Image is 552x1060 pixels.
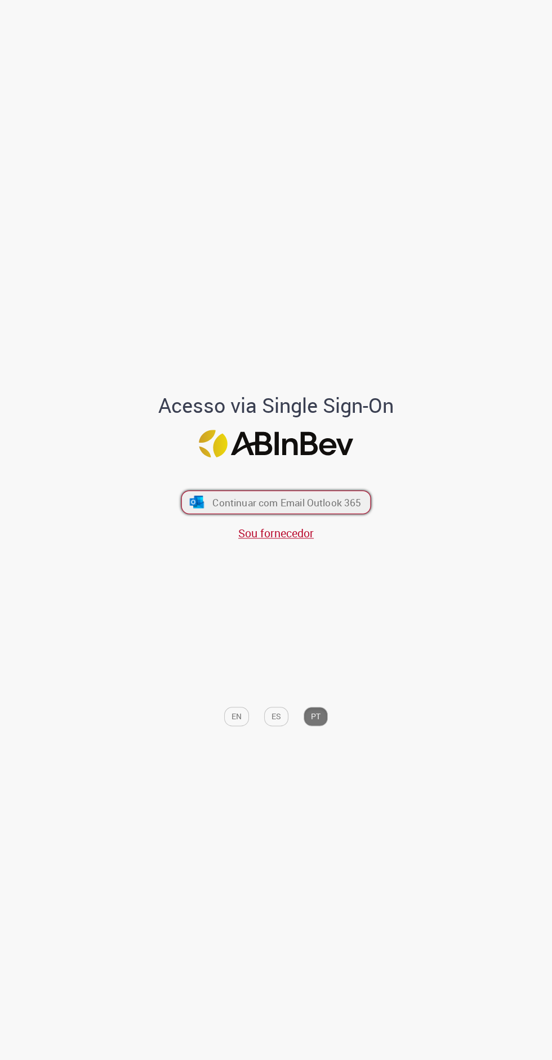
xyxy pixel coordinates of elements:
[181,491,371,514] button: ícone Azure/Microsoft 360 Continuar com Email Outlook 365
[189,496,205,508] img: ícone Azure/Microsoft 360
[304,707,328,726] button: PT
[224,707,249,726] button: EN
[264,707,288,726] button: ES
[199,430,353,458] img: Logo ABInBev
[73,394,479,417] h1: Acesso via Single Sign-On
[212,496,361,509] span: Continuar com Email Outlook 365
[238,525,314,541] a: Sou fornecedor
